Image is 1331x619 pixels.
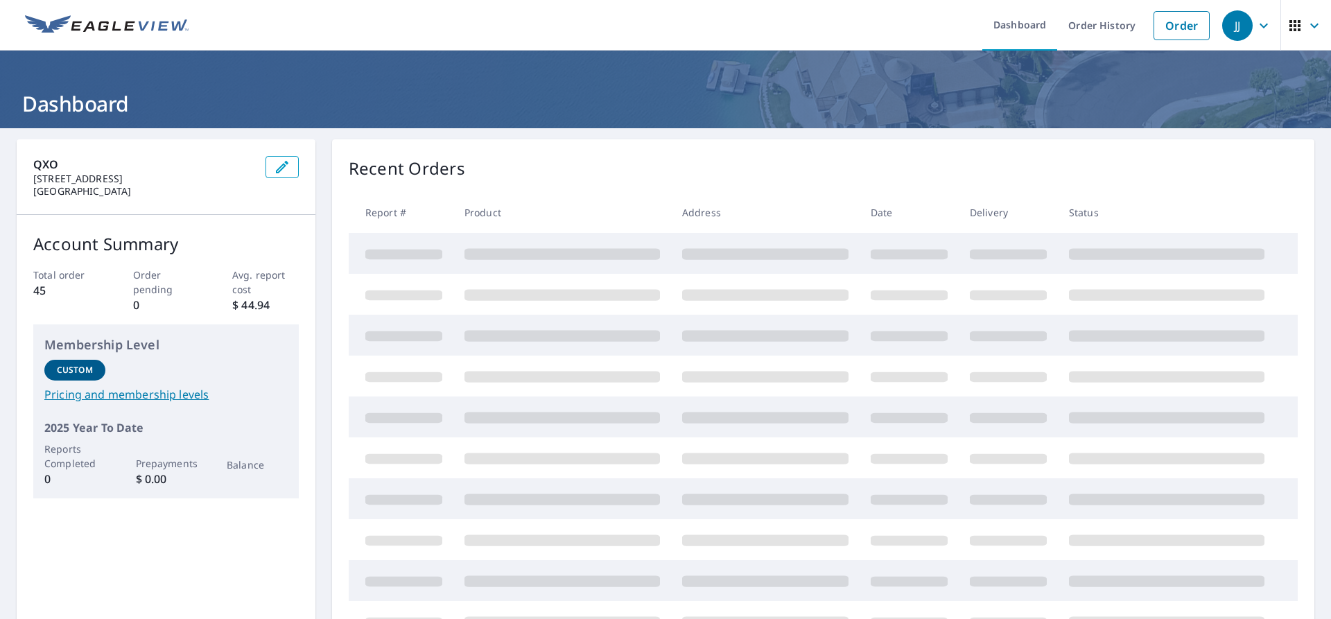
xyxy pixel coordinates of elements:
[44,419,288,436] p: 2025 Year To Date
[232,268,299,297] p: Avg. report cost
[136,456,197,471] p: Prepayments
[44,471,105,487] p: 0
[57,364,93,376] p: Custom
[33,173,254,185] p: [STREET_ADDRESS]
[17,89,1314,118] h1: Dashboard
[1222,10,1253,41] div: JJ
[959,192,1058,233] th: Delivery
[1154,11,1210,40] a: Order
[1058,192,1276,233] th: Status
[44,335,288,354] p: Membership Level
[232,297,299,313] p: $ 44.94
[33,185,254,198] p: [GEOGRAPHIC_DATA]
[44,386,288,403] a: Pricing and membership levels
[44,442,105,471] p: Reports Completed
[671,192,860,233] th: Address
[227,457,288,472] p: Balance
[349,192,453,233] th: Report #
[349,156,465,181] p: Recent Orders
[33,268,100,282] p: Total order
[453,192,671,233] th: Product
[133,297,200,313] p: 0
[33,282,100,299] p: 45
[860,192,959,233] th: Date
[25,15,189,36] img: EV Logo
[33,232,299,256] p: Account Summary
[33,156,254,173] p: QXO
[133,268,200,297] p: Order pending
[136,471,197,487] p: $ 0.00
